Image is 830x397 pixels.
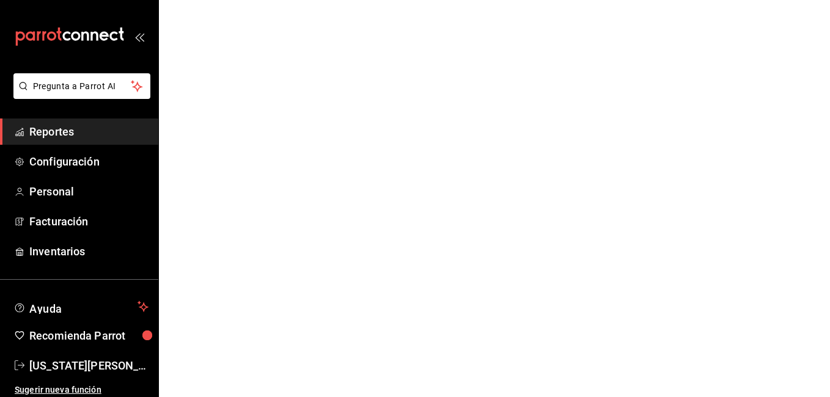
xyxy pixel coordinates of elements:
[33,80,131,93] span: Pregunta a Parrot AI
[15,384,149,396] span: Sugerir nueva función
[134,32,144,42] button: open_drawer_menu
[29,183,149,200] span: Personal
[9,89,150,101] a: Pregunta a Parrot AI
[29,213,149,230] span: Facturación
[29,299,133,314] span: Ayuda
[29,357,149,374] span: [US_STATE][PERSON_NAME]
[29,243,149,260] span: Inventarios
[29,327,149,344] span: Recomienda Parrot
[13,73,150,99] button: Pregunta a Parrot AI
[29,153,149,170] span: Configuración
[29,123,149,140] span: Reportes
